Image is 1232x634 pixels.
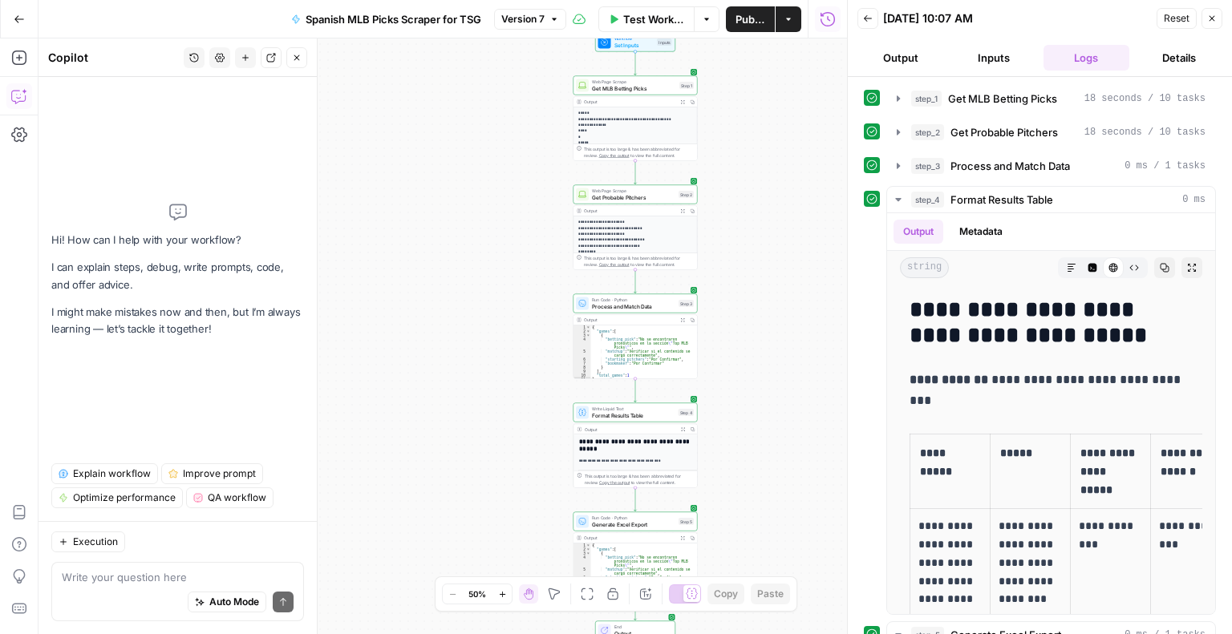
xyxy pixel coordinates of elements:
[573,349,591,357] div: 5
[573,361,591,365] div: 7
[586,329,591,333] span: Toggle code folding, rows 2 through 9
[584,473,694,486] div: This output is too large & has been abbreviated for review. to view the full content.
[1182,192,1206,207] span: 0 ms
[634,51,637,75] g: Edge from start to step_1
[573,33,698,52] div: WorkflowSet InputsInputs
[584,426,675,432] div: Output
[911,91,942,107] span: step_1
[894,220,943,244] button: Output
[950,192,1053,208] span: Format Results Table
[679,409,695,416] div: Step 4
[573,357,591,361] div: 6
[573,575,591,579] div: 6
[950,220,1012,244] button: Metadata
[634,487,637,511] g: Edge from step_4 to step_5
[679,191,694,198] div: Step 2
[573,547,591,551] div: 2
[614,35,654,42] span: Workflow
[573,543,591,547] div: 1
[614,41,654,49] span: Set Inputs
[188,592,266,612] button: Auto Mode
[679,518,694,525] div: Step 5
[657,38,672,46] div: Inputs
[73,491,176,505] span: Optimize performance
[306,11,481,27] span: Spanish MLB Picks Scraper for TSG
[586,543,591,547] span: Toggle code folding, rows 1 through 12
[592,84,676,92] span: Get MLB Betting Picks
[51,232,304,248] p: Hi! How can I help with your workflow?
[1084,91,1206,106] span: 18 seconds / 10 tasks
[73,466,151,481] span: Explain workflow
[584,317,675,323] div: Output
[887,187,1215,212] button: 0 ms
[726,6,775,32] button: Publish
[911,192,944,208] span: step_4
[887,86,1215,111] button: 18 seconds / 10 tasks
[468,588,486,600] span: 50%
[751,584,790,604] button: Paste
[599,480,630,485] span: Copy the output
[1084,125,1206,139] span: 18 seconds / 10 tasks
[48,50,179,66] div: Copilot
[911,124,944,140] span: step_2
[584,146,694,159] div: This output is too large & has been abbreviated for review. to view the full content.
[573,325,591,329] div: 1
[736,11,765,27] span: Publish
[584,208,675,214] div: Output
[900,257,949,278] span: string
[679,300,694,307] div: Step 3
[887,119,1215,145] button: 18 seconds / 10 tasks
[51,487,183,508] button: Optimize performance
[584,535,675,541] div: Output
[1125,159,1206,173] span: 0 ms / 1 tasks
[592,297,675,303] span: Run Code · Python
[51,259,304,293] p: I can explain steps, debug, write prompts, code, and offer advice.
[592,193,675,201] span: Get Probable Pitchers
[623,11,685,27] span: Test Workflow
[857,45,944,71] button: Output
[584,99,675,105] div: Output
[887,213,1215,614] div: 0 ms
[584,255,694,268] div: This output is too large & has been abbreviated for review. to view the full content.
[208,491,266,505] span: QA workflow
[573,555,591,567] div: 4
[161,463,263,484] button: Improve prompt
[950,158,1070,174] span: Process and Match Data
[887,153,1215,179] button: 0 ms / 1 tasks
[573,551,591,555] div: 3
[634,160,637,184] g: Edge from step_1 to step_2
[757,587,784,601] span: Paste
[586,551,591,555] span: Toggle code folding, rows 3 through 8
[950,45,1037,71] button: Inputs
[592,411,675,419] span: Format Results Table
[1136,45,1222,71] button: Details
[186,487,274,508] button: QA workflow
[1164,11,1189,26] span: Reset
[634,378,637,402] g: Edge from step_3 to step_4
[573,374,591,378] div: 10
[573,294,698,379] div: Run Code · PythonProcess and Match DataStep 3Output{ "games":[ { "betting_pick":"No se encontraro...
[1157,8,1197,29] button: Reset
[592,520,675,528] span: Generate Excel Export
[950,124,1058,140] span: Get Probable Pitchers
[573,365,591,369] div: 8
[592,188,675,194] span: Web Page Scrape
[911,158,944,174] span: step_3
[586,547,591,551] span: Toggle code folding, rows 2 through 9
[51,531,125,552] button: Execution
[592,515,675,521] span: Run Code · Python
[573,329,591,333] div: 2
[599,262,630,267] span: Copy the output
[1044,45,1130,71] button: Logs
[494,9,566,30] button: Version 7
[586,325,591,329] span: Toggle code folding, rows 1 through 11
[573,567,591,575] div: 5
[634,269,637,293] g: Edge from step_2 to step_3
[614,624,669,630] span: End
[183,466,256,481] span: Improve prompt
[714,587,738,601] span: Copy
[573,369,591,374] div: 9
[634,596,637,620] g: Edge from step_5 to end
[73,535,118,549] span: Execution
[573,333,591,337] div: 3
